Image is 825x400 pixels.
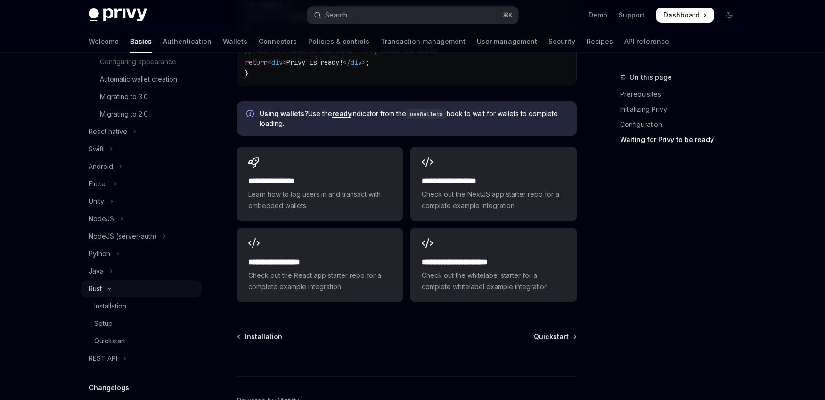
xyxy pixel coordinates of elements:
[89,161,113,172] div: Android
[245,332,282,342] span: Installation
[245,69,249,78] span: }
[81,280,202,297] button: Toggle Rust section
[89,231,157,242] div: NodeJS (server-auth)
[620,132,744,147] a: Waiting for Privy to be ready
[81,158,202,175] button: Toggle Android section
[343,58,351,67] span: </
[410,228,576,302] a: **** **** **** **** ***Check out the whitelabel starter for a complete whitelabel example integra...
[89,143,104,155] div: Swift
[587,30,613,53] a: Recipes
[81,141,202,158] button: Toggle Swift section
[89,382,129,393] h5: Changelogs
[81,175,202,192] button: Toggle Flutter section
[351,58,362,67] span: div
[722,8,737,23] button: Toggle dark mode
[94,318,113,329] div: Setup
[89,30,119,53] a: Welcome
[81,88,202,105] a: Migrating to 3.0
[325,9,351,21] div: Search...
[366,58,369,67] span: ;
[248,270,392,292] span: Check out the React app starter repo for a complete example integration
[619,10,645,20] a: Support
[81,263,202,280] button: Toggle Java section
[620,87,744,102] a: Prerequisites
[238,332,282,342] a: Installation
[283,58,286,67] span: >
[620,102,744,117] a: Initializing Privy
[81,106,202,123] a: Migrating to 2.0
[89,8,147,22] img: dark logo
[81,315,202,332] a: Setup
[260,109,308,117] strong: Using wallets?
[308,30,369,53] a: Policies & controls
[663,10,700,20] span: Dashboard
[620,117,744,132] a: Configuration
[89,283,102,294] div: Rust
[81,210,202,227] button: Toggle NodeJS section
[422,189,565,211] span: Check out the NextJS app starter repo for a complete example integration
[81,228,202,245] button: Toggle NodeJS (server-auth) section
[81,245,202,262] button: Toggle Python section
[130,30,152,53] a: Basics
[100,108,148,120] div: Migrating to 2.0
[534,332,569,342] span: Quickstart
[89,248,110,259] div: Python
[362,58,366,67] span: >
[259,30,297,53] a: Connectors
[237,228,403,302] a: **** **** **** ***Check out the React app starter repo for a complete example integration
[248,189,392,211] span: Learn how to log users in and transact with embedded wallets
[89,266,104,277] div: Java
[94,335,125,347] div: Quickstart
[89,178,108,190] div: Flutter
[237,147,403,221] a: **** **** **** *Learn how to log users in and transact with embedded wallets
[81,350,202,367] button: Toggle REST API section
[246,110,256,119] svg: Info
[268,58,271,67] span: <
[286,58,343,67] span: Privy is ready!
[588,10,607,20] a: Demo
[100,91,148,102] div: Migrating to 3.0
[260,109,567,128] span: Use the indicator from the hook to wait for wallets to complete loading.
[629,72,672,83] span: On this page
[503,11,513,19] span: ⌘ K
[81,193,202,210] button: Toggle Unity section
[245,58,268,67] span: return
[534,332,576,342] a: Quickstart
[223,30,247,53] a: Wallets
[81,71,202,88] a: Automatic wallet creation
[422,270,565,292] span: Check out the whitelabel starter for a complete whitelabel example integration
[624,30,669,53] a: API reference
[477,30,537,53] a: User management
[381,30,466,53] a: Transaction management
[271,58,283,67] span: div
[81,123,202,140] button: Toggle React native section
[332,109,351,118] a: ready
[656,8,714,23] a: Dashboard
[89,196,104,207] div: Unity
[81,333,202,350] a: Quickstart
[100,74,177,85] div: Automatic wallet creation
[548,30,575,53] a: Security
[89,213,114,225] div: NodeJS
[406,109,447,119] code: useWallets
[307,7,518,24] button: Open search
[163,30,212,53] a: Authentication
[410,147,576,221] a: **** **** **** ****Check out the NextJS app starter repo for a complete example integration
[89,353,117,364] div: REST API
[89,126,127,137] div: React native
[81,298,202,315] a: Installation
[94,300,126,312] div: Installation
